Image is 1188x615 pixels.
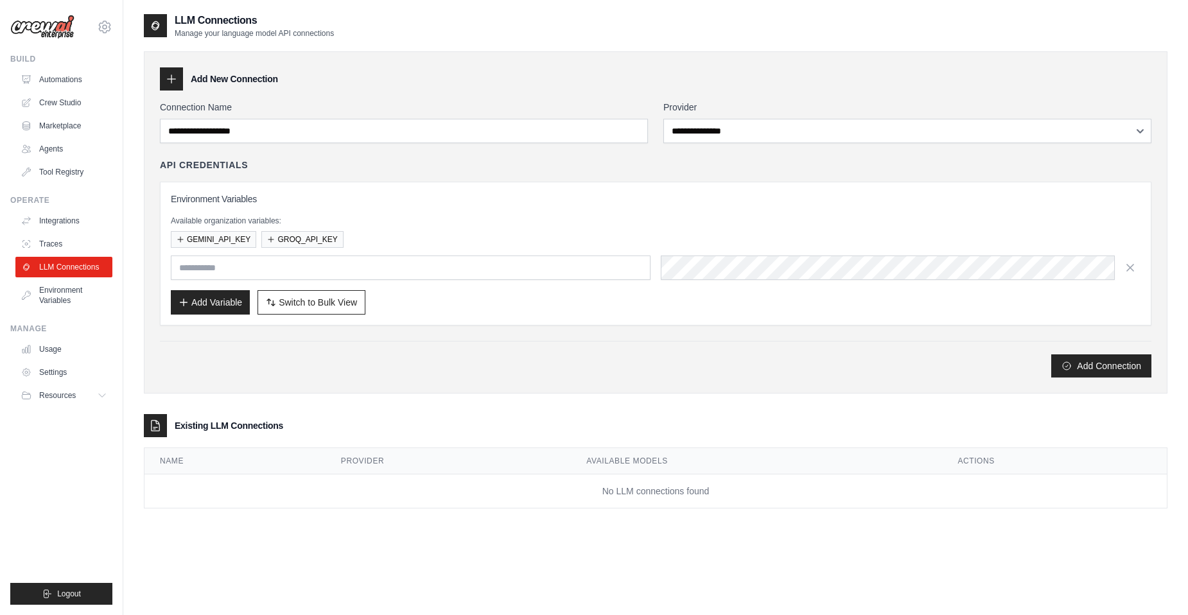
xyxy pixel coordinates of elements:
button: Add Variable [171,290,250,315]
button: GROQ_API_KEY [261,231,343,248]
a: Marketplace [15,116,112,136]
a: Tool Registry [15,162,112,182]
h2: LLM Connections [175,13,334,28]
a: Traces [15,234,112,254]
div: Build [10,54,112,64]
img: Logo [10,15,74,39]
button: Resources [15,385,112,406]
label: Provider [663,101,1151,114]
a: Crew Studio [15,92,112,113]
h3: Environment Variables [171,193,1140,205]
th: Available Models [571,448,942,474]
h4: API Credentials [160,159,248,171]
a: Settings [15,362,112,383]
th: Name [144,448,326,474]
span: Logout [57,589,81,599]
button: Logout [10,583,112,605]
button: Switch to Bulk View [258,290,365,315]
a: Automations [15,69,112,90]
a: Agents [15,139,112,159]
h3: Existing LLM Connections [175,419,283,432]
span: Switch to Bulk View [279,296,357,309]
p: Manage your language model API connections [175,28,334,39]
p: Available organization variables: [171,216,1140,226]
button: Add Connection [1051,354,1151,377]
span: Resources [39,390,76,401]
button: GEMINI_API_KEY [171,231,256,248]
a: Environment Variables [15,280,112,311]
div: Operate [10,195,112,205]
h3: Add New Connection [191,73,278,85]
th: Actions [942,448,1167,474]
label: Connection Name [160,101,648,114]
a: LLM Connections [15,257,112,277]
td: No LLM connections found [144,474,1167,508]
th: Provider [326,448,572,474]
a: Integrations [15,211,112,231]
div: Manage [10,324,112,334]
a: Usage [15,339,112,359]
